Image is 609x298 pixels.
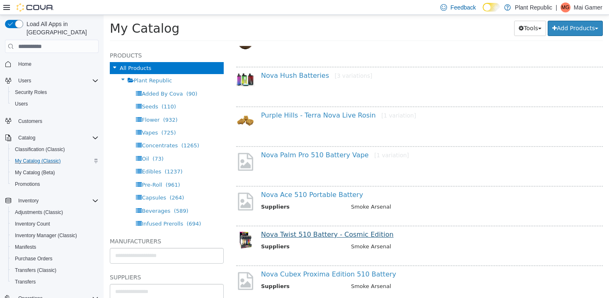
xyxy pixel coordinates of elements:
img: Cova [17,3,54,12]
span: Home [15,59,99,69]
img: 150 [133,216,151,235]
span: Added By Cova [38,76,79,82]
span: (589) [70,193,85,199]
a: Nova Ace 510 Portable Battery [157,176,259,184]
button: My Catalog (Classic) [8,155,102,167]
span: (110) [58,89,72,95]
span: Manifests [15,244,36,250]
span: Security Roles [15,89,47,96]
span: Catalog [15,133,99,143]
span: Load All Apps in [GEOGRAPHIC_DATA] [23,20,99,36]
span: Oil [38,141,45,147]
a: My Catalog (Classic) [12,156,64,166]
a: Security Roles [12,87,50,97]
img: missing-image.png [133,137,151,157]
button: Tools [411,6,442,21]
span: (1265) [78,127,96,134]
span: Catalog [18,135,35,141]
button: Inventory Manager (Classic) [8,230,102,241]
button: Users [2,75,102,87]
span: Feedback [450,3,476,12]
button: My Catalog (Beta) [8,167,102,178]
th: Suppliers [157,267,241,278]
img: 150 [133,97,151,115]
small: [3 variations] [231,58,269,64]
span: My Catalog [6,6,76,21]
span: (932) [60,102,74,108]
span: Home [18,61,31,67]
h5: Suppliers [6,257,120,267]
th: Suppliers [157,228,241,238]
button: Manifests [8,241,102,253]
button: Inventory [2,195,102,207]
a: Inventory Manager (Classic) [12,231,80,240]
span: Users [12,99,99,109]
button: Transfers [8,276,102,288]
button: Security Roles [8,87,102,98]
span: My Catalog (Classic) [15,158,61,164]
span: Users [18,77,31,84]
span: Classification (Classic) [12,144,99,154]
span: Transfers (Classic) [12,265,99,275]
span: Customers [18,118,42,125]
small: [1 variation] [271,137,305,144]
td: Smoke Arsenal [241,267,493,278]
a: Classification (Classic) [12,144,68,154]
span: Security Roles [12,87,99,97]
span: Inventory Manager (Classic) [12,231,99,240]
button: Catalog [2,132,102,144]
span: Manifests [12,242,99,252]
span: Adjustments (Classic) [15,209,63,216]
a: Customers [15,116,46,126]
button: Customers [2,115,102,127]
button: Promotions [8,178,102,190]
span: Beverages [38,193,67,199]
button: Catalog [15,133,39,143]
span: Promotions [12,179,99,189]
span: Inventory [18,197,39,204]
span: Users [15,101,28,107]
a: Transfers (Classic) [12,265,60,275]
h5: Products [6,36,120,46]
td: Smoke Arsenal [241,228,493,238]
span: Concentrates [38,127,74,134]
button: Add Products [444,6,499,21]
button: Users [15,76,34,86]
span: MG [561,2,569,12]
button: Transfers (Classic) [8,264,102,276]
span: My Catalog (Beta) [12,168,99,178]
span: (725) [58,115,72,121]
span: (961) [62,167,77,173]
th: Suppliers [157,188,241,198]
span: Users [15,76,99,86]
span: Classification (Classic) [15,146,65,153]
span: My Catalog (Classic) [12,156,99,166]
a: Nova Twist 510 Battery - Cosmic Edition [157,216,290,223]
span: Inventory Count [15,221,50,227]
span: Vapes [38,115,54,121]
span: Inventory [15,196,99,206]
span: (73) [49,141,60,147]
input: Dark Mode [483,3,500,12]
span: Purchase Orders [15,255,53,262]
a: Home [15,59,35,69]
span: (1237) [61,154,79,160]
td: Smoke Arsenal [241,188,493,198]
span: My Catalog (Beta) [15,169,55,176]
a: Manifests [12,242,39,252]
a: Nova Palm Pro 510 Battery Vape[1 variation] [157,136,305,144]
a: Users [12,99,31,109]
span: Inventory Manager (Classic) [15,232,77,239]
a: Purple Hills - Terra Nova Live Rosin[1 variation] [157,96,312,104]
a: Promotions [12,179,43,189]
span: Infused Prerolls [38,206,80,212]
span: (264) [66,180,80,186]
span: Adjustments (Classic) [12,207,99,217]
small: [1 variation] [278,97,313,104]
a: Nova Hush Batteries[3 variations] [157,57,269,65]
img: missing-image.png [133,176,151,197]
a: Inventory Count [12,219,53,229]
span: Promotions [15,181,40,187]
span: Purchase Orders [12,254,99,264]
